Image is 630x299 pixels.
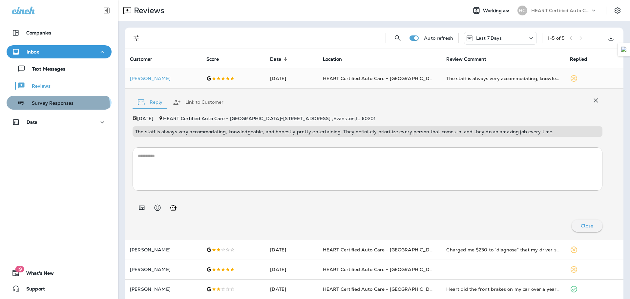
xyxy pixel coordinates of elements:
button: Survey Responses [7,96,112,110]
button: Filters [130,32,143,45]
span: Customer [130,56,152,62]
button: Inbox [7,45,112,58]
button: Generate AI response [167,201,180,214]
p: [DATE] [137,116,153,121]
p: Companies [26,30,51,35]
p: [PERSON_NAME] [130,247,196,252]
p: [PERSON_NAME] [130,76,196,81]
div: Click to view Customer Drawer [130,76,196,81]
button: Collapse Sidebar [97,4,116,17]
button: Search Reviews [391,32,404,45]
span: Replied [570,56,587,62]
span: Date [270,56,281,62]
span: Location [323,56,342,62]
p: [PERSON_NAME] [130,267,196,272]
div: 1 - 5 of 5 [548,35,564,41]
span: HEART Certified Auto Care - [GEOGRAPHIC_DATA] - [STREET_ADDRESS] , Evanston , IL 60201 [163,116,376,121]
span: Date [270,56,290,62]
div: The staff is always very accommodating, knowledgeable, and honestly pretty entertaining. They def... [446,75,559,82]
p: Reviews [131,6,164,15]
span: Location [323,56,350,62]
button: Add in a premade template [135,201,148,214]
span: Working as: [483,8,511,13]
p: Data [27,119,38,125]
button: Reviews [7,79,112,93]
span: HEART Certified Auto Care - [GEOGRAPHIC_DATA] [323,75,441,81]
button: Settings [612,5,623,16]
p: The staff is always very accommodating, knowledgeable, and honestly pretty entertaining. They def... [135,129,600,134]
span: Score [206,56,219,62]
button: Export as CSV [604,32,618,45]
p: [PERSON_NAME] [130,287,196,292]
td: [DATE] [265,69,317,88]
td: [DATE] [265,279,317,299]
span: What's New [20,270,54,278]
span: Support [20,286,45,294]
span: 19 [15,266,24,272]
button: Support [7,282,112,295]
p: Last 7 Days [476,35,502,41]
div: Heart did the front brakes on my car over a year ago. They are still shedding. My car hasn’t look... [446,286,559,292]
span: Score [206,56,228,62]
div: HC [517,6,527,15]
span: Customer [130,56,161,62]
div: Charged me $230 to “diagnose” that my driver side window would go up! [446,246,559,253]
td: [DATE] [265,240,317,260]
td: [DATE] [265,260,317,279]
p: Close [581,223,593,228]
p: Auto refresh [424,35,453,41]
p: HEART Certified Auto Care [531,8,590,13]
span: Replied [570,56,596,62]
button: 19What's New [7,267,112,280]
p: Inbox [27,49,39,54]
button: Close [572,220,602,232]
span: Review Comment [446,56,486,62]
p: Reviews [25,83,51,90]
span: HEART Certified Auto Care - [GEOGRAPHIC_DATA] [323,247,441,253]
button: Data [7,116,112,129]
button: Companies [7,26,112,39]
button: Text Messages [7,62,112,75]
span: Review Comment [446,56,495,62]
p: Survey Responses [25,100,73,107]
p: Text Messages [26,66,65,73]
img: Detect Auto [621,47,627,53]
button: Reply [133,91,168,114]
span: HEART Certified Auto Care - [GEOGRAPHIC_DATA] [323,267,441,272]
button: Select an emoji [151,201,164,214]
span: HEART Certified Auto Care - [GEOGRAPHIC_DATA] [323,286,441,292]
button: Link to Customer [168,91,229,114]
